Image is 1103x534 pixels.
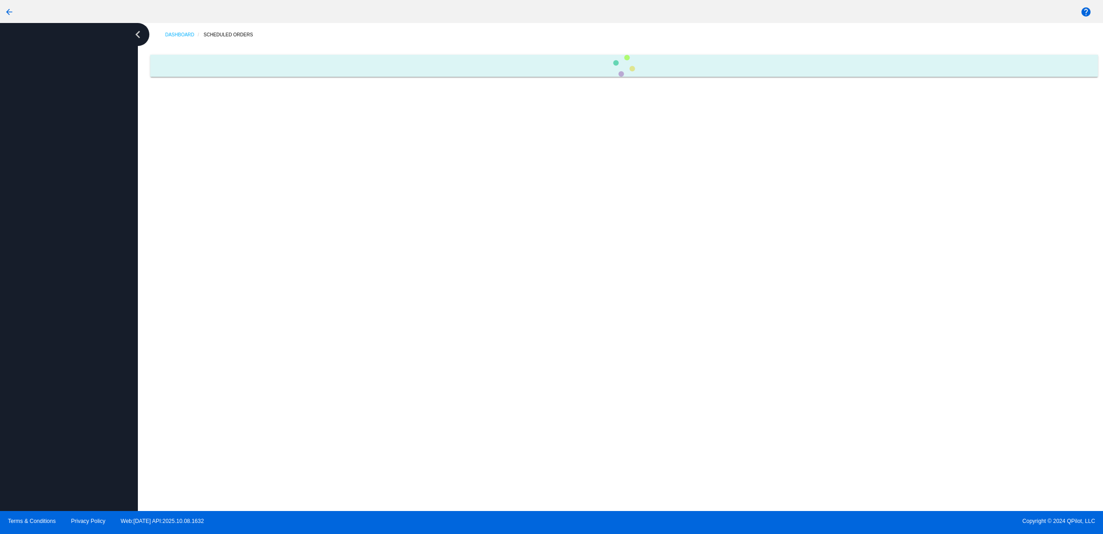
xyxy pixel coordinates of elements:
[1080,6,1092,17] mat-icon: help
[131,27,145,42] i: chevron_left
[559,518,1095,524] span: Copyright © 2024 QPilot, LLC
[8,518,56,524] a: Terms & Conditions
[165,28,204,42] a: Dashboard
[71,518,106,524] a: Privacy Policy
[121,518,204,524] a: Web:[DATE] API:2025.10.08.1632
[204,28,261,42] a: Scheduled Orders
[4,6,15,17] mat-icon: arrow_back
